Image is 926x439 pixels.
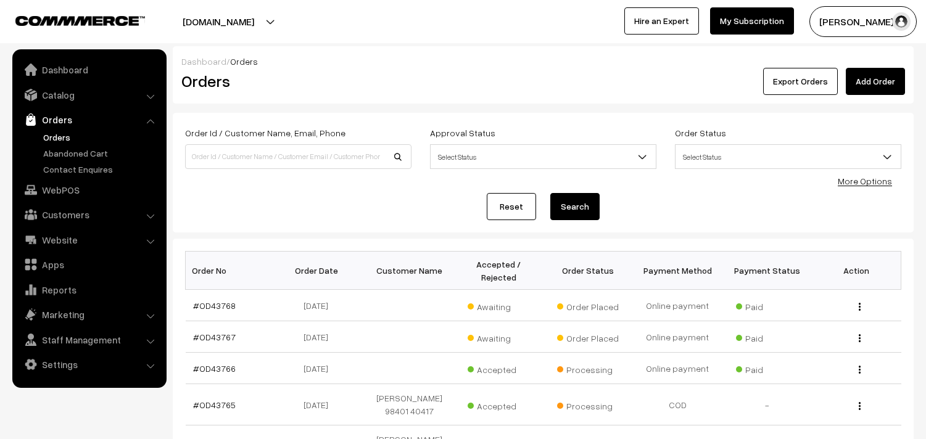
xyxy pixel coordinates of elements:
button: Search [550,193,600,220]
a: Dashboard [15,59,162,81]
span: Order Placed [557,297,619,313]
td: [DATE] [275,290,365,321]
a: Orders [40,131,162,144]
span: Accepted [468,360,529,376]
td: Online payment [633,353,722,384]
img: COMMMERCE [15,16,145,25]
a: #OD43765 [193,400,236,410]
span: Paid [736,360,798,376]
h2: Orders [181,72,410,91]
td: [DATE] [275,353,365,384]
a: #OD43766 [193,363,236,374]
span: Paid [736,297,798,313]
a: Reset [487,193,536,220]
label: Order Id / Customer Name, Email, Phone [185,126,345,139]
th: Order Date [275,252,365,290]
td: COD [633,384,722,425]
th: Payment Status [722,252,812,290]
th: Order Status [544,252,633,290]
td: Online payment [633,290,722,321]
a: Customers [15,203,162,226]
span: Paid [736,329,798,345]
img: Menu [859,366,861,374]
a: Settings [15,353,162,375]
span: Awaiting [468,329,529,345]
a: WebPOS [15,179,162,201]
a: More Options [838,176,892,186]
span: Select Status [430,144,656,169]
a: Contact Enquires [40,163,162,176]
button: Export Orders [763,68,838,95]
label: Order Status [675,126,726,139]
a: COMMMERCE [15,12,123,27]
a: Hire an Expert [624,7,699,35]
span: Awaiting [468,297,529,313]
span: Processing [557,396,619,412]
a: Staff Management [15,329,162,351]
td: [PERSON_NAME] 98401 40417 [365,384,454,425]
th: Customer Name [365,252,454,290]
a: Apps [15,253,162,276]
a: Reports [15,279,162,301]
a: #OD43768 [193,300,236,311]
img: Menu [859,402,861,410]
a: Catalog [15,84,162,106]
input: Order Id / Customer Name / Customer Email / Customer Phone [185,144,411,169]
a: Website [15,229,162,251]
span: Select Status [676,146,901,168]
a: Dashboard [181,56,226,67]
a: Add Order [846,68,905,95]
th: Action [812,252,901,290]
button: [DOMAIN_NAME] [139,6,297,37]
th: Accepted / Rejected [454,252,544,290]
a: Orders [15,109,162,131]
th: Order No [186,252,275,290]
th: Payment Method [633,252,722,290]
td: Online payment [633,321,722,353]
span: Orders [230,56,258,67]
td: - [722,384,812,425]
a: My Subscription [710,7,794,35]
span: Accepted [468,396,529,412]
a: Abandoned Cart [40,147,162,160]
td: [DATE] [275,384,365,425]
a: Marketing [15,303,162,326]
img: Menu [859,334,861,342]
label: Approval Status [430,126,495,139]
img: user [892,12,911,31]
span: Select Status [431,146,656,168]
span: Select Status [675,144,901,169]
img: Menu [859,303,861,311]
div: / [181,55,905,68]
a: #OD43767 [193,332,236,342]
button: [PERSON_NAME] s… [809,6,917,37]
span: Order Placed [557,329,619,345]
span: Processing [557,360,619,376]
td: [DATE] [275,321,365,353]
